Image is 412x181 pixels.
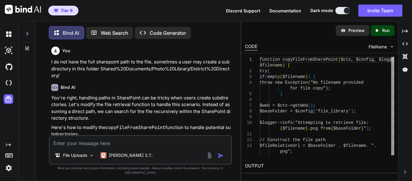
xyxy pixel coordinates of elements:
span: ( [265,74,267,79]
div: 5 [245,91,252,97]
span: } [305,126,308,131]
img: githubDark [4,62,14,72]
img: darkAi-studio [4,45,14,56]
span: ) [283,63,285,68]
span: FileName [369,44,387,50]
p: I do not have the full sharepoint path to the file, sometimes a user may create a subdirectory in... [51,59,231,79]
span: ] [351,109,353,114]
div: 8 [245,108,252,114]
p: Bind can provide inaccurate information, including about people. Always double-check its answers.... [49,166,232,175]
span: ( [293,120,295,125]
img: Bind AI [5,5,41,14]
div: CODE [245,43,258,50]
span: ; [328,86,331,91]
img: attachment [206,152,213,159]
p: [PERSON_NAME] 3.7.. [109,152,153,158]
button: Documentation [269,8,301,14]
span: $logger->info [260,120,293,125]
div: 9 [245,114,252,120]
div: 2 [245,68,252,74]
span: { [331,126,333,131]
span: ( [280,74,282,79]
span: { [280,126,282,131]
span: $filename [260,63,283,68]
span: ( [308,103,310,108]
span: ) [325,86,328,91]
p: Web Search [101,29,128,37]
p: Code Generator [150,29,186,37]
p: File Uploads [63,152,87,158]
span: if [260,74,265,79]
span: $filename [283,74,306,79]
span: empty [267,74,280,79]
p: Here's how to modify the function to handle potential subdirectories: [51,124,231,138]
span: function copyFileFromSharePoint [260,57,338,62]
div: 12 [245,137,252,143]
span: "No filename provided [310,80,363,85]
span: { [287,63,290,68]
div: 1 [245,57,252,63]
span: [ [313,109,315,114]
span: " [364,126,366,131]
button: premiumTier 6 [48,6,78,15]
span: $web = $ctx->getWeb [260,103,308,108]
span: ; [369,126,371,131]
img: darkChat [4,29,14,39]
span: ; [313,103,315,108]
span: Dark mode [310,8,333,14]
span: ( [338,57,341,62]
span: } [361,126,363,131]
div: 4 [245,80,252,86]
p: Bind AI [63,29,79,37]
h6: You [62,48,70,54]
div: 7 [245,103,252,108]
img: icon [218,153,224,159]
button: Invite Team [358,5,402,17]
span: } [280,92,282,96]
span: .png from [308,126,331,131]
button: Discord Support [226,8,260,14]
h6: Bind AI [61,84,75,90]
img: cloudideIcon [4,78,14,88]
div: 10 [245,120,252,126]
span: 'file_library' [315,109,351,114]
span: "Attempting to retrieve file: [295,120,369,125]
span: Tier 6 [61,8,73,14]
span: ) [366,126,369,131]
img: preview [341,28,346,33]
div: 11 [245,131,252,137]
h2: OUTPUT [241,159,398,173]
div: 3 [245,74,252,80]
span: ) [308,74,310,79]
p: Run [382,27,390,34]
span: ( [308,80,310,85]
span: Discord Support [226,8,260,13]
img: premium [54,9,58,12]
span: { [267,69,270,73]
span: . ". [366,143,376,148]
span: for file copy" [290,86,326,91]
img: Claude 3.7 Sonnet (Anthropic) [100,152,106,158]
div: 6 [245,97,252,103]
span: Documentation [269,8,301,13]
p: Preview [348,27,365,34]
span: $ctx, $config, $logger, [341,57,399,62]
span: ) [310,103,313,108]
span: png"; [280,149,293,154]
div: 14 [245,154,252,160]
span: $filename [283,126,306,131]
span: $baseFolder = $config [260,109,313,114]
span: $baseFolder [333,126,361,131]
span: throw new Exception [260,80,308,85]
img: chevron down [389,44,395,49]
span: ) [305,74,308,79]
span: $fileRelativeUrl = $baseFolder . $filename [260,143,366,148]
code: copyFileFromSharePoint [106,124,165,131]
div: 13 [245,143,252,149]
img: settings [4,163,14,173]
span: // Construct the file path [260,137,325,142]
p: You're right, handling paths in SharePoint can be tricky when users create subdirectories. Let's ... [51,95,231,122]
span: { [313,74,315,79]
span: try [260,69,267,73]
img: Pick Models [89,153,94,158]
